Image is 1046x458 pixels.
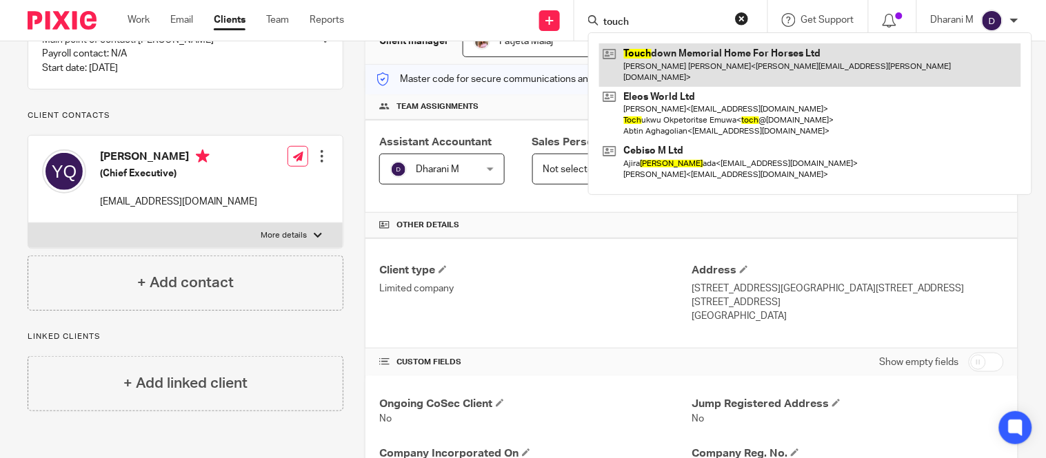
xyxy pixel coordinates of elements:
h5: (Chief Executive) [100,167,257,180]
h4: + Add linked client [123,373,248,394]
a: Work [128,13,150,27]
h4: Client type [379,263,692,278]
img: svg%3E [981,10,1003,32]
a: Email [170,13,193,27]
span: No [379,414,392,424]
span: Fatjeta Malaj [499,37,553,46]
label: Show empty fields [880,355,959,369]
i: Primary [196,149,210,163]
span: Other details [396,220,459,231]
h4: Ongoing CoSec Client [379,397,692,411]
a: Reports [310,13,344,27]
a: Team [266,13,289,27]
img: Pixie [28,11,97,30]
h4: [PERSON_NAME] [100,149,257,167]
p: [STREET_ADDRESS] [692,295,1004,309]
p: [EMAIL_ADDRESS][DOMAIN_NAME] [100,195,257,209]
span: Sales Person [532,136,601,147]
img: svg%3E [390,161,407,178]
h3: Client manager [379,34,449,48]
span: Get Support [801,15,854,25]
p: Master code for secure communications and files [376,72,614,86]
a: Clients [214,13,245,27]
h4: + Add contact [137,272,234,293]
img: MicrosoftTeams-image%20(5).png [474,33,490,50]
span: No [692,414,704,424]
button: Clear [735,12,749,25]
span: Not selected [543,165,599,174]
input: Search [602,17,726,29]
p: Dharani M [931,13,974,27]
p: More details [261,230,307,241]
h4: Jump Registered Address [692,397,1004,411]
span: Dharani M [416,165,459,174]
p: Linked clients [28,331,343,342]
h4: CUSTOM FIELDS [379,357,692,368]
p: [STREET_ADDRESS][GEOGRAPHIC_DATA][STREET_ADDRESS] [692,282,1004,295]
span: Team assignments [396,101,479,112]
h4: Address [692,263,1004,278]
p: [GEOGRAPHIC_DATA] [692,309,1004,323]
p: Client contacts [28,110,343,121]
span: Assistant Accountant [379,136,492,147]
img: svg%3E [42,149,86,194]
p: Limited company [379,282,692,295]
